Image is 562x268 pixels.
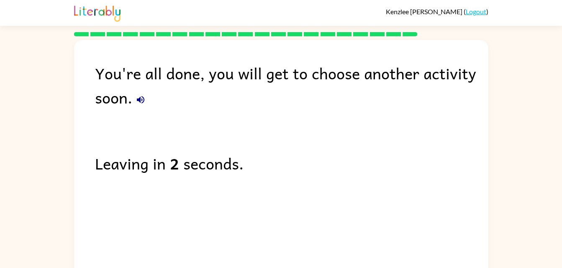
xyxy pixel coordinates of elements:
[95,61,488,109] div: You're all done, you will get to choose another activity soon.
[74,3,121,22] img: Literably
[466,8,486,15] a: Logout
[95,151,488,175] div: Leaving in seconds.
[170,151,179,175] b: 2
[386,8,488,15] div: ( )
[386,8,464,15] span: Kenzlee [PERSON_NAME]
